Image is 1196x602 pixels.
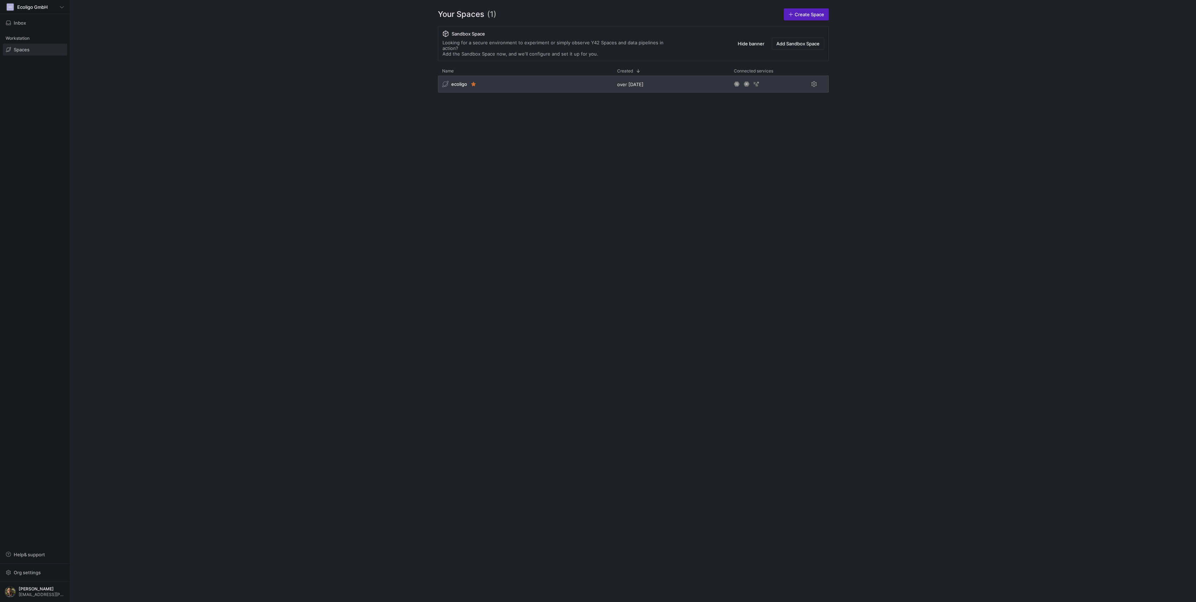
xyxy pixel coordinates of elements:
[3,44,67,56] a: Spaces
[19,592,65,597] span: [EMAIL_ADDRESS][PERSON_NAME][DOMAIN_NAME]
[3,566,67,578] button: Org settings
[14,47,30,52] span: Spaces
[738,41,764,46] span: Hide banner
[17,4,48,10] span: Ecoligo GmbH
[3,33,67,44] div: Workstation
[3,17,67,29] button: Inbox
[438,76,829,95] div: Press SPACE to select this row.
[14,552,45,557] span: Help & support
[7,4,14,11] div: EG
[784,8,829,20] a: Create Space
[795,12,824,17] span: Create Space
[451,81,467,87] span: ecoligo
[617,69,633,73] span: Created
[617,82,644,87] span: over [DATE]
[438,8,484,20] span: Your Spaces
[14,570,41,575] span: Org settings
[733,38,769,50] button: Hide banner
[3,549,67,561] button: Help& support
[487,8,496,20] span: (1)
[19,587,65,591] span: [PERSON_NAME]
[3,584,67,599] button: https://storage.googleapis.com/y42-prod-data-exchange/images/7e7RzXvUWcEhWhf8BYUbRCghczaQk4zBh2Nv...
[772,38,824,50] button: Add Sandbox Space
[442,69,454,73] span: Name
[14,20,26,26] span: Inbox
[452,31,485,37] span: Sandbox Space
[442,40,678,57] div: Looking for a secure environment to experiment or simply observe Y42 Spaces and data pipelines in...
[3,570,67,576] a: Org settings
[734,69,773,73] span: Connected services
[776,41,820,46] span: Add Sandbox Space
[5,586,16,597] img: https://storage.googleapis.com/y42-prod-data-exchange/images/7e7RzXvUWcEhWhf8BYUbRCghczaQk4zBh2Nv...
